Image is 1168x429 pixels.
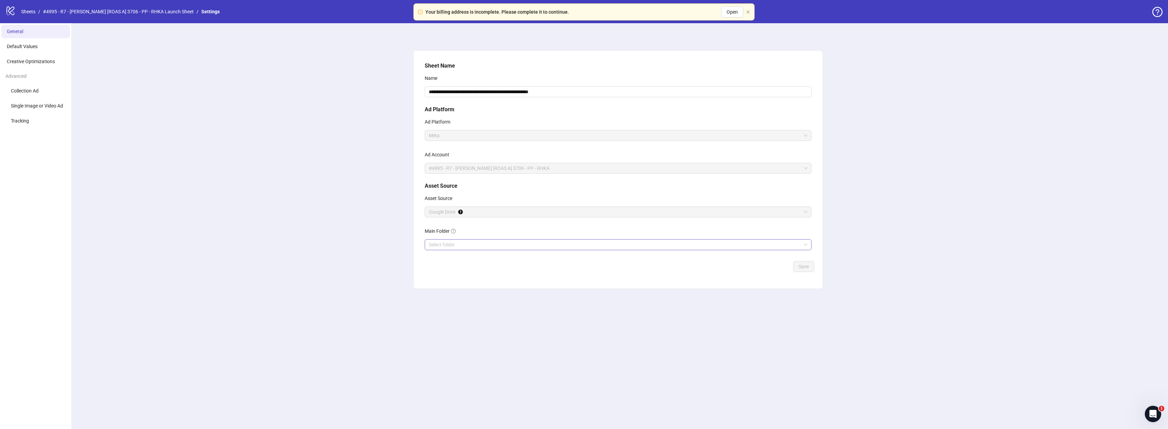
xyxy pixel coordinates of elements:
[11,118,29,124] span: Tracking
[418,10,423,14] span: exclamation-circle
[429,207,807,217] span: Google Drive
[793,261,814,272] button: Save
[425,86,812,97] input: Name
[1159,406,1164,411] span: 1
[457,209,464,215] div: Tooltip anchor
[429,163,807,173] span: #4995 - R7 - Daniel [ROAS A] 3706 - PP - RHKA
[727,9,738,15] span: Open
[11,88,39,94] span: Collection Ad
[429,130,807,141] span: Meta
[425,8,569,16] div: Your billing address is incomplete. Please complete it to continue.
[425,105,812,114] h5: Ad Platform
[425,193,457,204] label: Asset Source
[425,73,442,84] label: Name
[42,8,195,15] a: #4995 - R7 - [PERSON_NAME] [ROAS A] 3706 - PP - RHKA Launch Sheet
[7,29,23,34] span: General
[1152,7,1163,17] span: question-circle
[196,8,199,15] li: /
[200,8,221,15] a: Settings
[38,8,40,15] li: /
[425,149,454,160] label: Ad Account
[425,226,460,237] label: Main Folder
[425,182,812,190] h5: Asset Source
[721,6,743,17] button: Open
[7,44,38,49] span: Default Values
[1145,406,1161,422] iframe: Intercom live chat
[451,229,456,233] span: question-circle
[7,59,55,64] span: Creative Optimizations
[20,8,37,15] a: Sheets
[746,10,750,14] button: close
[425,116,455,127] label: Ad Platform
[425,62,812,70] h5: Sheet Name
[11,103,63,109] span: Single Image or Video Ad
